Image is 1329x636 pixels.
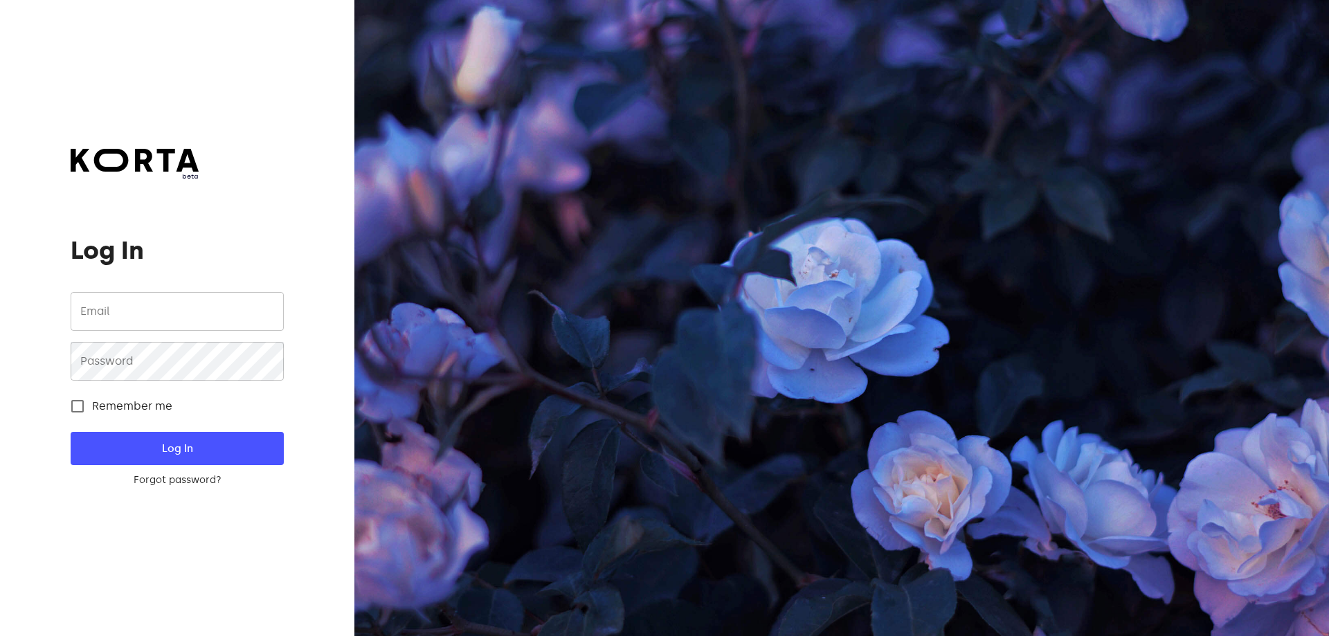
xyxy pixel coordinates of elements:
span: Log In [93,439,261,457]
a: beta [71,149,199,181]
span: beta [71,172,199,181]
img: Korta [71,149,199,172]
span: Remember me [92,398,172,415]
button: Log In [71,432,283,465]
a: Forgot password? [71,473,283,487]
h1: Log In [71,237,283,264]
